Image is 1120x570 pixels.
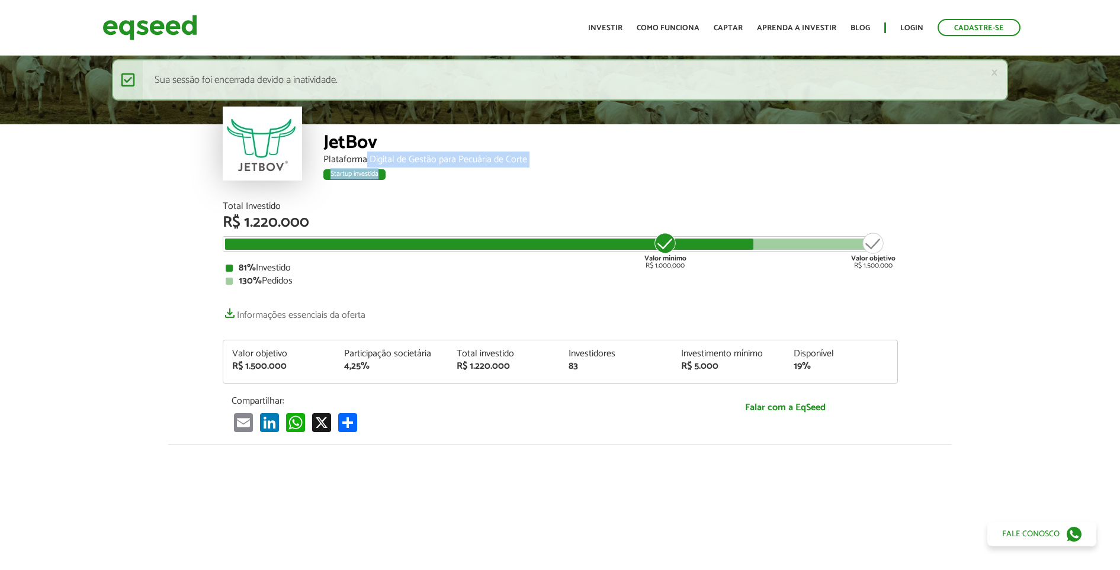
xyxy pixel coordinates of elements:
div: R$ 1.500.000 [851,231,896,269]
div: R$ 1.220.000 [457,362,551,371]
strong: 81% [239,260,256,276]
div: Disponível [794,349,888,359]
a: Como funciona [637,24,699,32]
a: Captar [714,24,743,32]
a: × [991,66,998,79]
div: Investido [226,263,895,273]
div: Sua sessão foi encerrada devido a inatividade. [112,59,1008,101]
div: Investimento mínimo [681,349,776,359]
strong: Valor mínimo [644,253,686,264]
div: R$ 1.000.000 [643,231,688,269]
div: Total investido [457,349,551,359]
div: Pedidos [226,276,895,286]
a: Login [900,24,923,32]
div: JetBov [323,133,898,155]
a: X [310,413,333,432]
a: Email [232,413,255,432]
div: R$ 1.500.000 [232,362,327,371]
div: Investidores [569,349,663,359]
a: WhatsApp [284,413,307,432]
div: 83 [569,362,663,371]
a: Falar com a EqSeed [682,395,889,420]
div: Startup investida [323,169,386,180]
div: R$ 1.220.000 [223,215,898,230]
a: Compartilhar [336,413,360,432]
p: Compartilhar: [232,395,664,407]
img: EqSeed [102,12,197,43]
div: Valor objetivo [232,349,327,359]
a: Informações essenciais da oferta [223,304,365,320]
div: Plataforma Digital de Gestão para Pecuária de Corte [323,155,898,165]
strong: 130% [239,273,262,289]
div: Participação societária [344,349,439,359]
strong: Valor objetivo [851,253,896,264]
div: R$ 5.000 [681,362,776,371]
div: Total Investido [223,202,898,211]
a: Cadastre-se [938,19,1020,36]
a: Fale conosco [987,521,1096,546]
div: 4,25% [344,362,439,371]
a: Investir [588,24,622,32]
a: LinkedIn [258,413,281,432]
a: Aprenda a investir [757,24,836,32]
div: 19% [794,362,888,371]
a: Blog [851,24,870,32]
